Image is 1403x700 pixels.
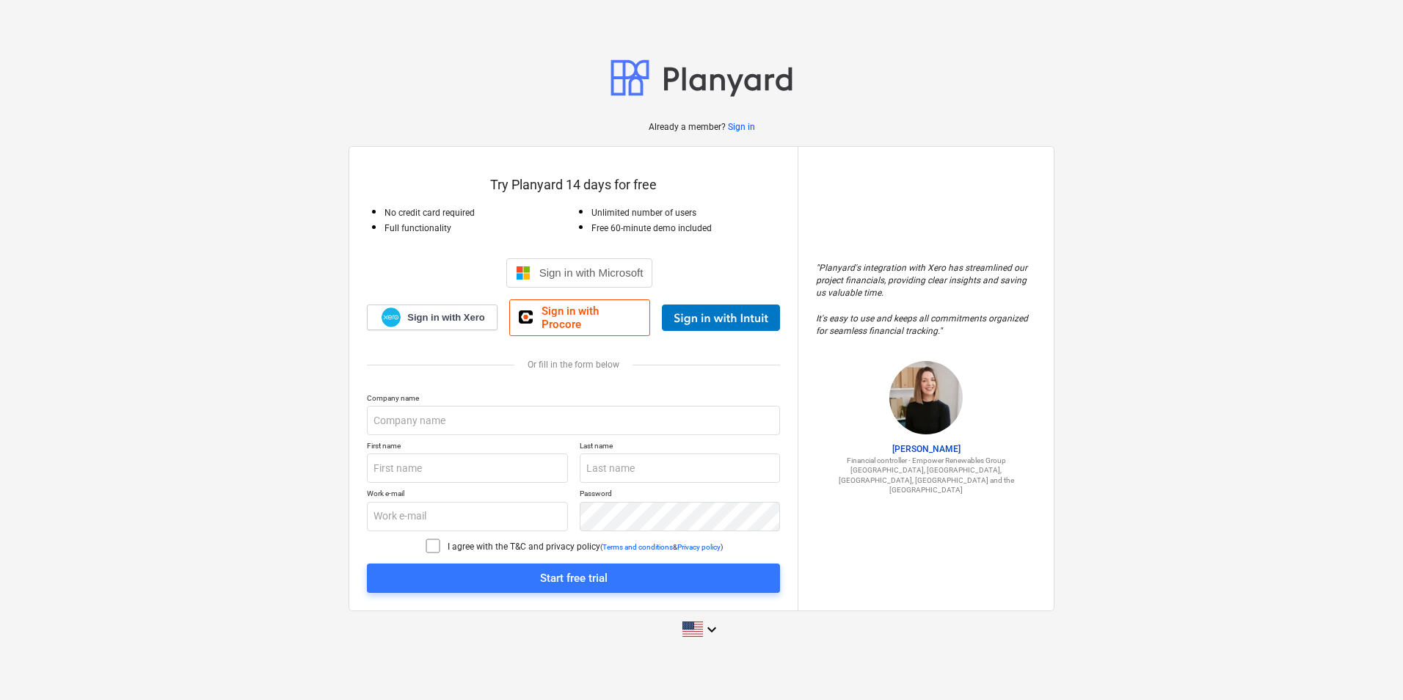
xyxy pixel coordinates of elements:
[591,207,781,219] p: Unlimited number of users
[703,621,721,638] i: keyboard_arrow_down
[542,305,641,331] span: Sign in with Procore
[448,541,600,553] p: I agree with the T&C and privacy policy
[816,262,1036,338] p: " Planyard's integration with Xero has streamlined our project financials, providing clear insigh...
[407,311,484,324] span: Sign in with Xero
[677,543,721,551] a: Privacy policy
[580,489,781,501] p: Password
[649,121,728,134] p: Already a member?
[367,489,568,501] p: Work e-mail
[516,266,531,280] img: Microsoft logo
[600,542,723,552] p: ( & )
[580,453,781,483] input: Last name
[367,406,780,435] input: Company name
[385,207,574,219] p: No credit card required
[539,266,644,279] span: Sign in with Microsoft
[367,502,568,531] input: Work e-mail
[367,360,780,370] div: Or fill in the form below
[385,222,574,235] p: Full functionality
[602,543,673,551] a: Terms and conditions
[580,441,781,453] p: Last name
[816,443,1036,456] p: [PERSON_NAME]
[540,569,608,588] div: Start free trial
[367,453,568,483] input: First name
[728,121,755,134] a: Sign in
[367,305,498,330] a: Sign in with Xero
[382,307,401,327] img: Xero logo
[367,564,780,593] button: Start free trial
[367,393,780,406] p: Company name
[591,222,781,235] p: Free 60-minute demo included
[816,456,1036,465] p: Financial controller - Empower Renewables Group
[889,361,963,434] img: Sharon Brown
[816,465,1036,495] p: [GEOGRAPHIC_DATA], [GEOGRAPHIC_DATA], [GEOGRAPHIC_DATA], [GEOGRAPHIC_DATA] and the [GEOGRAPHIC_DATA]
[367,441,568,453] p: First name
[367,176,780,194] p: Try Planyard 14 days for free
[509,299,650,336] a: Sign in with Procore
